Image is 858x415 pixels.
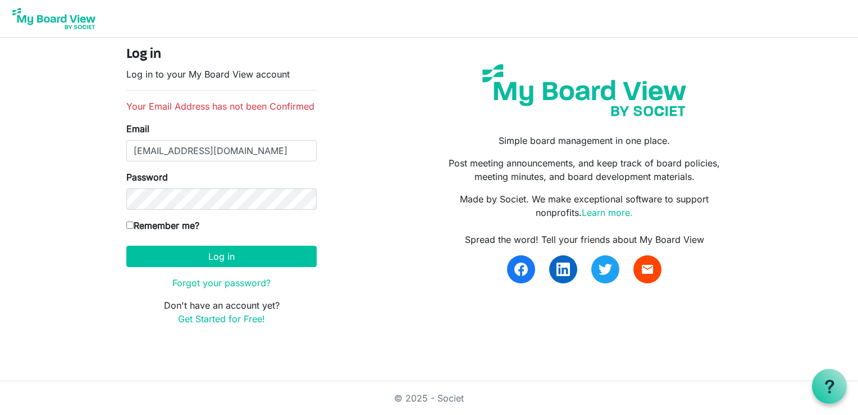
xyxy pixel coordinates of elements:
[514,263,528,276] img: facebook.svg
[437,156,732,183] p: Post meeting announcements, and keep track of board policies, meeting minutes, and board developm...
[126,67,317,81] p: Log in to your My Board View account
[126,47,317,63] h4: Log in
[556,263,570,276] img: linkedin.svg
[126,246,317,267] button: Log in
[126,100,317,113] li: Your Email Address has not been Confirmed
[641,263,654,276] span: email
[437,192,732,219] p: Made by Societ. We make exceptional software to support nonprofits.
[178,313,265,324] a: Get Started for Free!
[126,170,168,184] label: Password
[172,277,271,288] a: Forgot your password?
[582,207,633,218] a: Learn more.
[126,222,134,229] input: Remember me?
[474,56,695,125] img: my-board-view-societ.svg
[599,263,612,276] img: twitter.svg
[437,134,732,147] p: Simple board management in one place.
[126,299,317,326] p: Don't have an account yet?
[126,219,199,232] label: Remember me?
[394,393,464,404] a: © 2025 - Societ
[9,4,99,33] img: My Board View Logo
[437,233,732,246] div: Spread the word! Tell your friends about My Board View
[126,122,149,136] label: Email
[633,255,661,283] a: email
